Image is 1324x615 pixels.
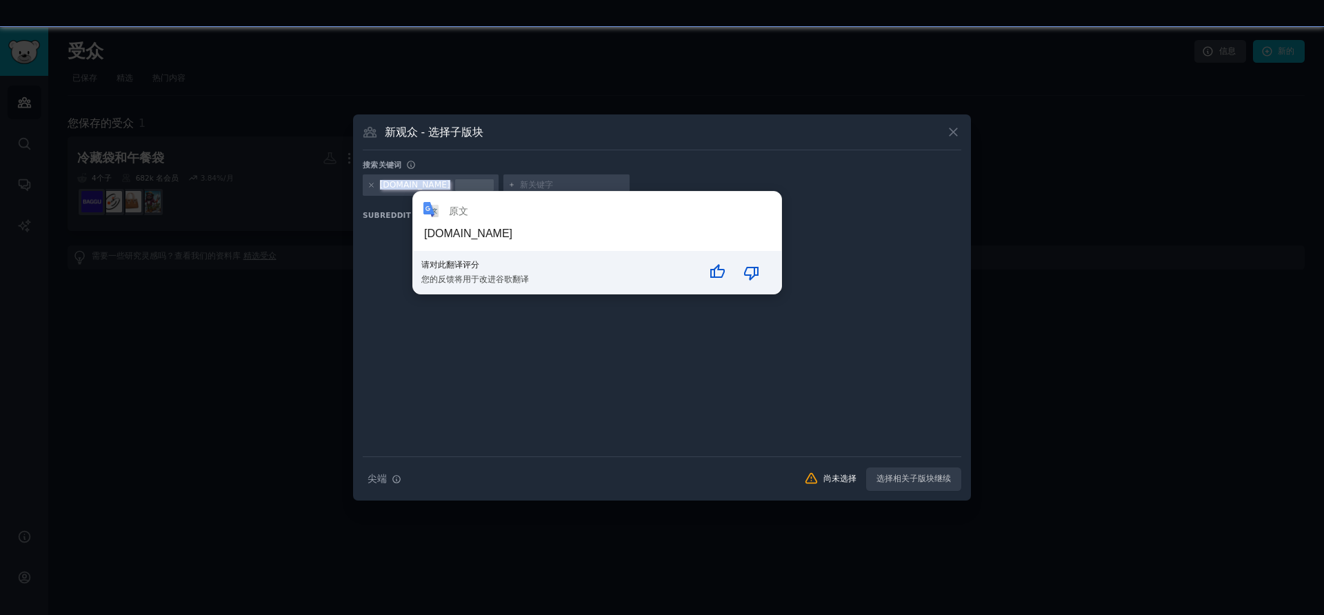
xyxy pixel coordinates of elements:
[421,259,705,271] div: 请对此翻译评分
[380,180,450,190] font: [DOMAIN_NAME]
[743,255,776,288] button: 翻译质量很差
[385,125,484,139] font: 新观众 - 选择子版块
[449,205,468,218] div: 原文
[424,228,512,239] div: [DOMAIN_NAME]
[363,161,401,169] font: 搜索关键词
[421,271,705,285] div: 您的反馈将用于改进谷歌翻译
[823,474,856,483] font: 尚未选择
[363,211,430,219] font: Subreddit 结果
[520,179,625,192] input: 新关键字
[363,467,406,491] button: 尖端
[368,473,387,484] font: 尖端
[709,255,742,288] button: 翻译质量很棒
